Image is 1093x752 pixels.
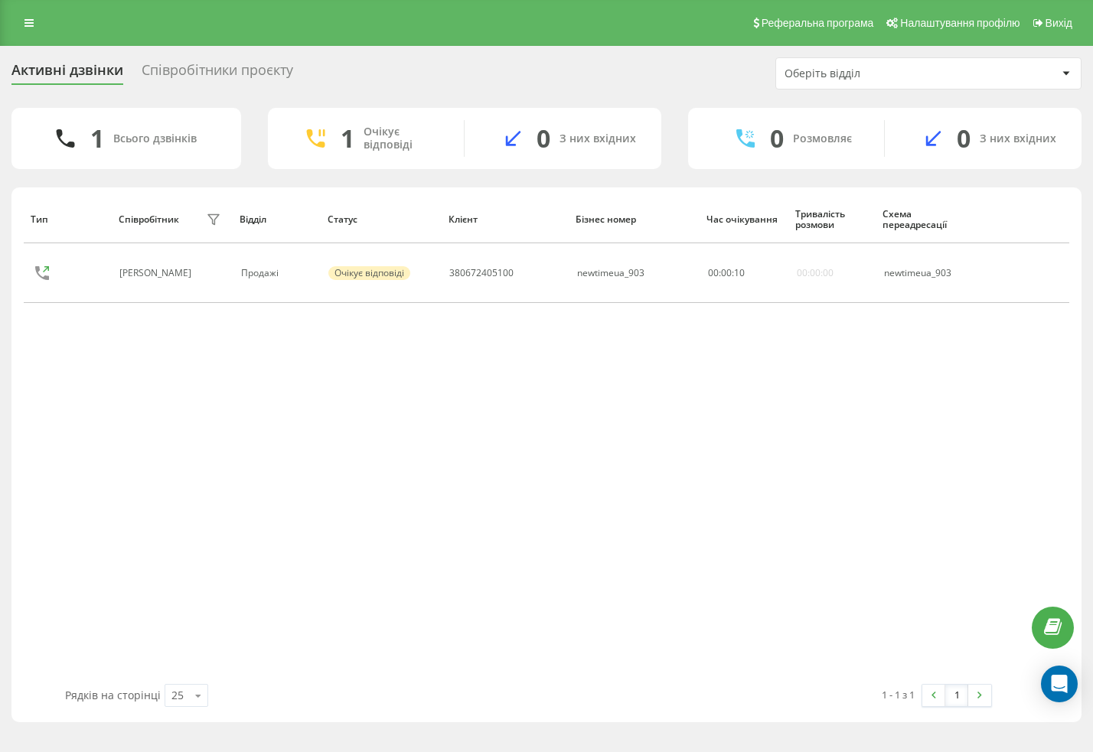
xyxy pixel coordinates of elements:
div: 0 [537,124,550,153]
div: Клієнт [449,214,562,225]
div: 1 [341,124,354,153]
div: newtimeua_903 [884,268,974,278]
div: Оберіть відділ [785,67,967,80]
div: 1 [90,124,104,153]
div: [PERSON_NAME] [119,268,195,278]
div: Продажі [241,268,312,278]
div: Open Intercom Messenger [1041,666,1078,702]
div: Тривалість розмови [795,209,868,231]
span: Налаштування профілю [900,17,1020,29]
div: 380672405100 [449,268,514,278]
div: Схема переадресації [883,209,974,231]
a: 1 [945,685,968,706]
div: З них вхідних [980,132,1056,145]
div: 25 [171,688,184,703]
div: Очікує відповіді [364,125,441,151]
span: 00 [708,266,719,279]
div: З них вхідних [560,132,636,145]
div: Активні дзвінки [11,62,123,86]
div: newtimeua_903 [577,268,644,278]
div: 0 [957,124,971,153]
div: Розмовляє [793,132,852,145]
span: Вихід [1046,17,1072,29]
div: 0 [770,124,784,153]
span: 10 [734,266,745,279]
div: Тип [31,214,103,225]
div: 00:00:00 [797,268,834,278]
div: Час очікування [706,214,781,225]
div: 1 - 1 з 1 [882,687,915,702]
span: Реферальна програма [762,17,874,29]
div: Статус [328,214,434,225]
div: : : [708,268,745,278]
div: Співробітник [119,214,179,225]
div: Співробітники проєкту [142,62,293,86]
div: Бізнес номер [576,214,692,225]
span: Рядків на сторінці [65,688,161,702]
div: Всього дзвінків [113,132,197,145]
div: Очікує відповіді [328,266,410,280]
div: Відділ [240,214,312,225]
span: 00 [721,266,732,279]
